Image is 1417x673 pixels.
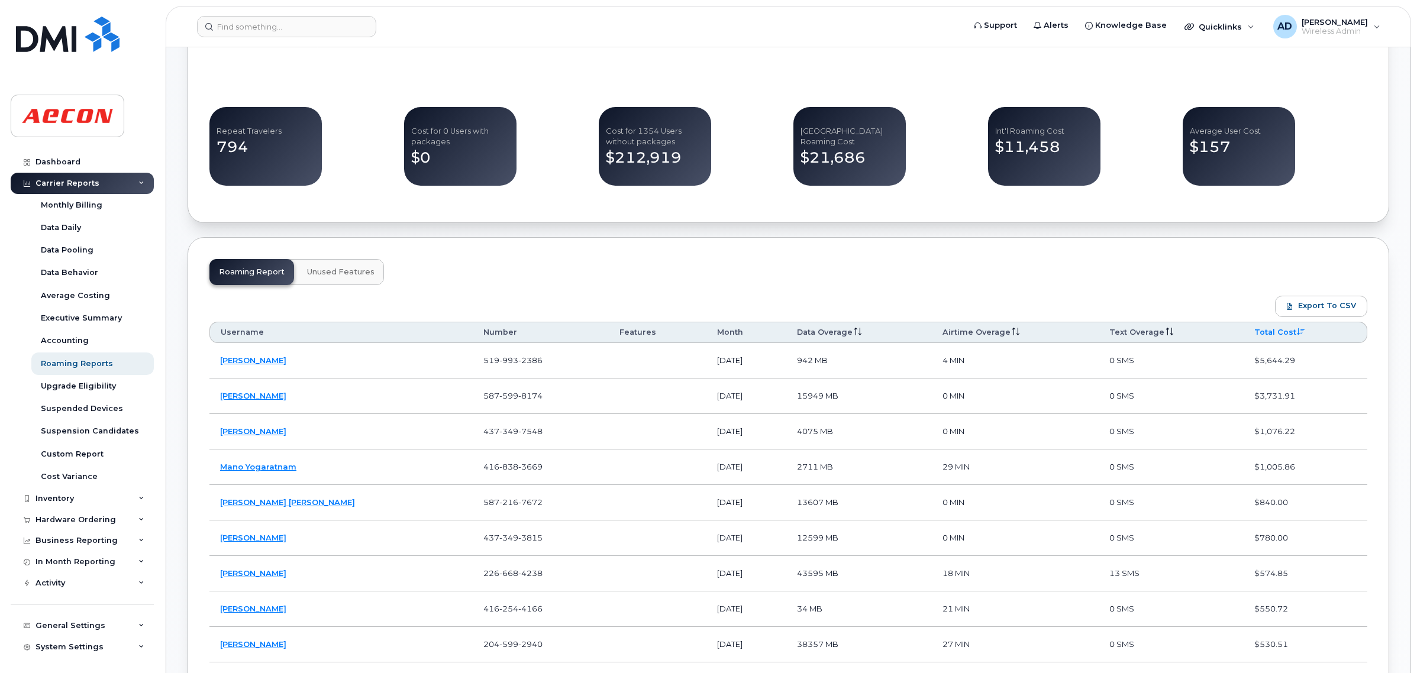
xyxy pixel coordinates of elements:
[786,485,932,520] td: 13607 MB
[786,556,932,591] td: 43595 MB
[499,639,518,649] span: 599
[786,449,932,485] td: 2711 MB
[217,138,315,156] h2: 794
[499,497,518,507] span: 216
[518,604,543,613] span: 4166
[1254,426,1295,436] span: $1,076.22
[518,462,543,471] span: 3669
[220,533,286,542] a: [PERSON_NAME]
[1254,391,1295,400] span: $3,731.91
[706,449,786,485] td: [DATE]
[606,126,704,148] p: Cost for 1354 Users without packages
[995,138,1093,156] h2: $11,458
[518,568,543,578] span: 4238
[1099,485,1244,520] td: 0 SMS
[1099,414,1244,449] td: 0 SMS
[606,148,704,166] h2: $212,919
[1190,126,1288,137] p: Average User Cost
[483,497,543,507] span: 587
[786,591,932,627] td: 34 MB
[483,462,543,471] span: 416
[483,533,543,542] span: 437
[1190,138,1288,156] h2: $157
[518,497,543,507] span: 7672
[220,355,286,365] a: [PERSON_NAME]
[499,355,518,365] span: 993
[209,322,473,343] th: Username
[1099,378,1244,414] td: 0 SMS
[499,604,518,613] span: 254
[1302,27,1368,36] span: Wireless Admin
[1254,604,1288,613] span: $550.72
[1176,15,1263,38] div: Quicklinks
[706,343,786,378] td: [DATE]
[220,426,286,436] a: [PERSON_NAME]
[932,520,1099,556] td: 0 MIN
[220,391,286,400] a: [PERSON_NAME]
[220,462,296,471] a: Mano Yogaratnam
[483,639,543,649] span: 204
[499,391,518,400] span: 599
[1199,22,1242,31] span: Quicklinks
[786,520,932,556] td: 12599 MB
[706,414,786,449] td: [DATE]
[1025,14,1077,37] a: Alerts
[197,16,376,37] input: Find something...
[932,343,1099,378] td: 4 MIN
[411,148,509,166] h2: $0
[483,355,543,365] span: 519
[217,126,315,137] p: Repeat Travelers
[483,391,543,400] span: 587
[483,568,543,578] span: 226
[786,378,932,414] td: 15949 MB
[706,556,786,591] td: [DATE]
[1099,322,1244,343] th: Text Overage
[706,591,786,627] td: [DATE]
[483,604,543,613] span: 416
[1099,556,1244,591] td: 13 SMS
[932,556,1099,591] td: 18 MIN
[1277,20,1292,34] span: AD
[1099,591,1244,627] td: 0 SMS
[1302,17,1368,27] span: [PERSON_NAME]
[786,414,932,449] td: 4075 MB
[1254,462,1295,471] span: $1,005.86
[518,355,543,365] span: 2386
[499,533,518,542] span: 349
[1099,520,1244,556] td: 0 SMS
[1099,343,1244,378] td: 0 SMS
[1265,15,1389,38] div: Andrew Duncan-McWilliams
[499,426,518,436] span: 349
[1044,20,1069,31] span: Alerts
[220,604,286,613] a: [PERSON_NAME]
[411,126,509,148] p: Cost for 0 Users with packages
[932,627,1099,662] td: 27 MIN
[1275,296,1367,317] button: Export to CSV
[1254,568,1288,578] span: $574.85
[1099,627,1244,662] td: 0 SMS
[932,485,1099,520] td: 0 MIN
[706,520,786,556] td: [DATE]
[786,627,932,662] td: 38357 MB
[518,639,543,649] span: 2940
[1254,533,1288,542] span: $780.00
[995,126,1093,137] p: Int'l Roaming Cost
[518,426,543,436] span: 7548
[786,343,932,378] td: 942 MB
[609,322,706,343] th: Features
[220,568,286,578] a: [PERSON_NAME]
[1254,355,1295,365] span: $5,644.29
[307,267,375,277] span: Unused Features
[801,148,899,166] h2: $21,686
[518,391,543,400] span: 8174
[499,462,518,471] span: 838
[932,378,1099,414] td: 0 MIN
[220,639,286,649] a: [PERSON_NAME]
[706,627,786,662] td: [DATE]
[518,533,543,542] span: 3815
[1254,497,1288,507] span: $840.00
[1254,639,1288,649] span: $530.51
[932,414,1099,449] td: 0 MIN
[1244,322,1367,343] th: Total Cost
[483,426,543,436] span: 437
